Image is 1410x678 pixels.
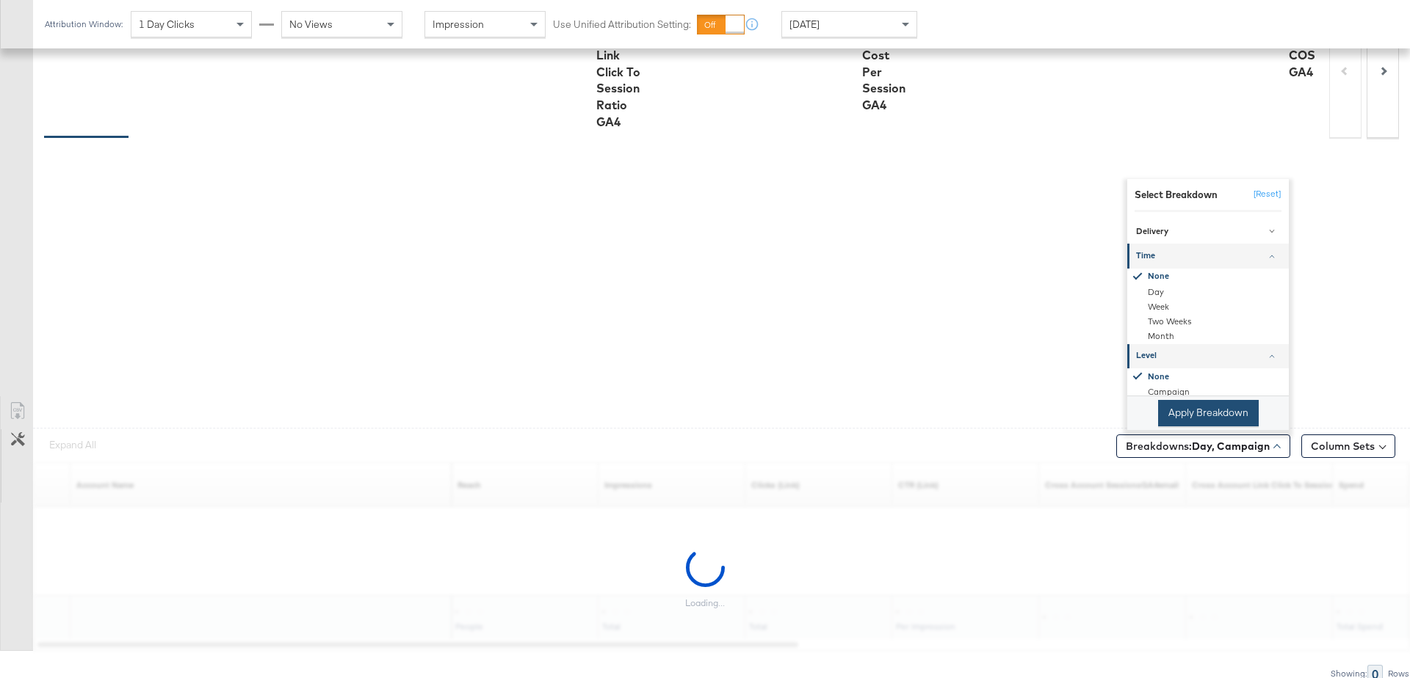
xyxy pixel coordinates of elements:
[1129,368,1289,384] div: None
[1136,225,1282,237] div: Delivery
[289,18,333,31] span: No Views
[1129,329,1289,343] div: Month
[1245,183,1281,206] button: [Reset]
[1129,299,1289,314] div: Week
[1136,250,1282,262] div: Time
[1129,384,1289,399] div: Campaign
[1129,314,1289,329] div: Two Weeks
[1192,440,1270,453] b: Day, Campaign
[1127,219,1289,244] a: Delivery
[139,18,195,31] span: 1 Day Clicks
[1127,244,1289,268] a: Time
[553,18,691,32] label: Use Unified Attribution Setting:
[1116,434,1290,458] button: Breakdowns:Day, Campaign
[1127,368,1289,429] div: Level
[862,13,908,114] div: Cross Account Cost Per Session GA4
[1129,285,1289,299] div: Day
[1301,434,1395,458] button: Column Sets
[433,18,484,31] span: Impression
[685,597,725,609] div: Loading...
[1126,439,1270,453] span: Breakdowns:
[1136,350,1282,362] div: Level
[1158,400,1259,426] button: Apply Breakdown
[1129,268,1289,285] div: None
[44,19,123,29] div: Attribution Window:
[1127,268,1289,343] div: Time
[596,13,643,131] div: Cross Account Link Click To Session Ratio GA4
[789,18,820,31] span: [DATE]
[1135,187,1218,201] div: Select Breakdown
[1127,343,1289,368] a: Level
